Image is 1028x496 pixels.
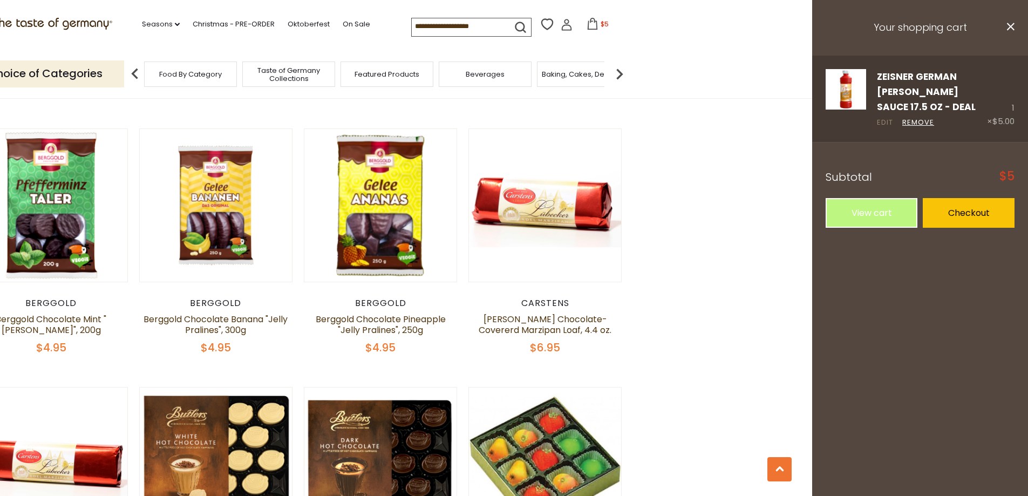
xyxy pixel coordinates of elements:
[826,198,917,228] a: View cart
[142,18,180,30] a: Seasons
[826,69,866,129] a: Zeisner curry sauce
[877,117,893,128] a: Edit
[469,129,622,282] img: Carstens Luebeck Chocolate-Covererd Marzipan Loaf, 4.4 oz.
[530,340,560,355] span: $6.95
[479,313,611,336] a: [PERSON_NAME] Chocolate-Covererd Marzipan Loaf, 4.4 oz.
[355,70,419,78] a: Featured Products
[139,298,293,309] div: Berggold
[246,66,332,83] a: Taste of Germany Collections
[140,129,292,282] img: Berggold Chocolate Banana "Jelly Pralines", 300g
[987,69,1015,129] div: 1 ×
[468,298,622,309] div: Carstens
[288,18,330,30] a: Oktoberfest
[609,63,630,85] img: next arrow
[466,70,505,78] a: Beverages
[343,18,370,30] a: On Sale
[124,63,146,85] img: previous arrow
[193,18,275,30] a: Christmas - PRE-ORDER
[201,340,231,355] span: $4.95
[601,19,609,29] span: $5
[992,115,1015,127] span: $5.00
[365,340,396,355] span: $4.95
[826,69,866,110] img: Zeisner curry sauce
[877,70,976,114] a: Zeisner German [PERSON_NAME] Sauce 17.5 oz - DEAL
[542,70,625,78] a: Baking, Cakes, Desserts
[902,117,934,128] a: Remove
[304,129,457,282] img: Berggold Chocolate Pineapple "Jelly Pralines", 250g
[999,171,1015,182] span: $5
[159,70,222,78] a: Food By Category
[36,340,66,355] span: $4.95
[923,198,1015,228] a: Checkout
[144,313,288,336] a: Berggold Chocolate Banana "Jelly Pralines", 300g
[316,313,446,336] a: Berggold Chocolate Pineapple "Jelly Pralines", 250g
[304,298,458,309] div: Berggold
[575,18,621,34] button: $5
[826,169,872,185] span: Subtotal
